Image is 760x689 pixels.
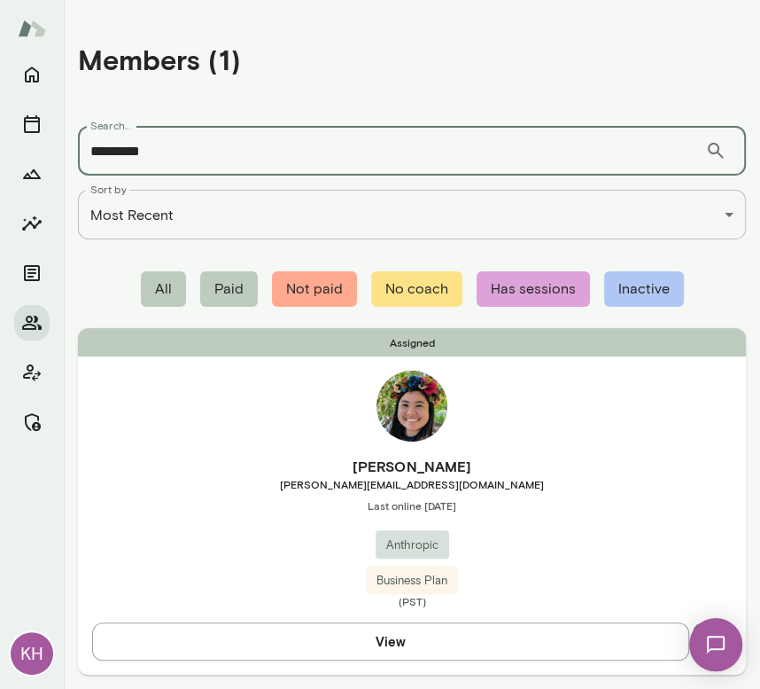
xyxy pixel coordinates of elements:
button: Members [14,305,50,341]
span: Has sessions [477,271,590,307]
span: (PST) [78,594,746,608]
label: Search... [90,118,131,133]
img: Mento [18,12,46,45]
button: Manage [14,404,50,440]
div: KH [11,632,53,675]
button: Growth Plan [14,156,50,192]
span: All [141,271,186,307]
h4: Members (1) [78,43,241,76]
span: No coach [371,271,462,307]
span: [PERSON_NAME][EMAIL_ADDRESS][DOMAIN_NAME] [78,477,746,491]
h6: [PERSON_NAME] [78,456,746,477]
img: Maggie Vo [376,371,447,442]
button: Insights [14,206,50,241]
label: Sort by [90,182,127,197]
span: Last online [DATE] [78,498,746,513]
span: Inactive [604,271,684,307]
span: Anthropic [376,536,449,554]
button: Sessions [14,106,50,142]
button: Client app [14,355,50,390]
span: Assigned [78,328,746,356]
button: Documents [14,255,50,291]
span: Business Plan [366,572,458,590]
button: View [92,622,689,660]
span: Paid [200,271,258,307]
div: Most Recent [78,190,746,239]
button: Home [14,57,50,92]
span: Not paid [272,271,357,307]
